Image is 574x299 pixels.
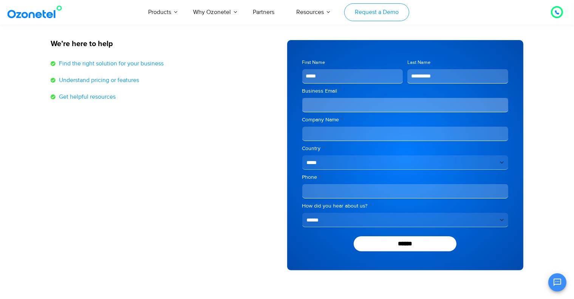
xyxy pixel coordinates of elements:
[302,174,508,181] label: Phone
[302,202,508,210] label: How did you hear about us?
[51,40,280,48] h5: We’re here to help
[548,273,566,291] button: Open chat
[302,145,508,152] label: Country
[407,59,508,66] label: Last Name
[344,3,409,21] a: Request a Demo
[57,59,164,68] span: Find the right solution for your business
[302,59,403,66] label: First Name
[302,87,508,95] label: Business Email
[302,116,508,124] label: Company Name
[57,92,116,101] span: Get helpful resources
[57,76,139,85] span: Understand pricing or features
